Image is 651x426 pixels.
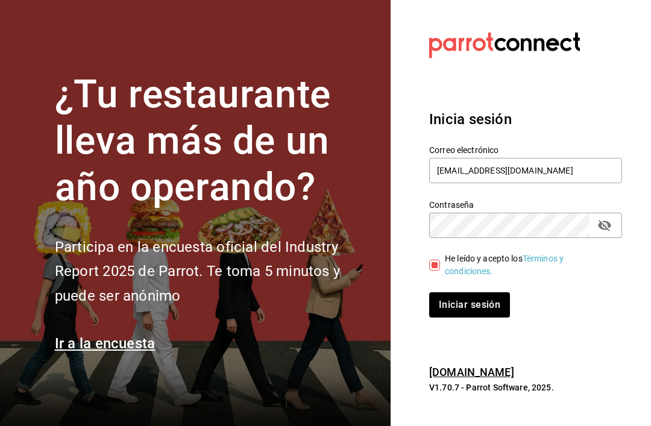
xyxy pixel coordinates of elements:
p: V1.70.7 - Parrot Software, 2025. [429,381,622,393]
button: passwordField [594,215,615,236]
label: Contraseña [429,201,622,209]
label: Correo electrónico [429,146,622,154]
a: [DOMAIN_NAME] [429,366,514,378]
a: Ir a la encuesta [55,335,156,352]
button: Iniciar sesión [429,292,510,318]
h1: ¿Tu restaurante lleva más de un año operando? [55,72,376,210]
input: Ingresa tu correo electrónico [429,158,622,183]
h2: Participa en la encuesta oficial del Industry Report 2025 de Parrot. Te toma 5 minutos y puede se... [55,235,376,309]
div: He leído y acepto los [445,252,612,278]
h3: Inicia sesión [429,108,622,130]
